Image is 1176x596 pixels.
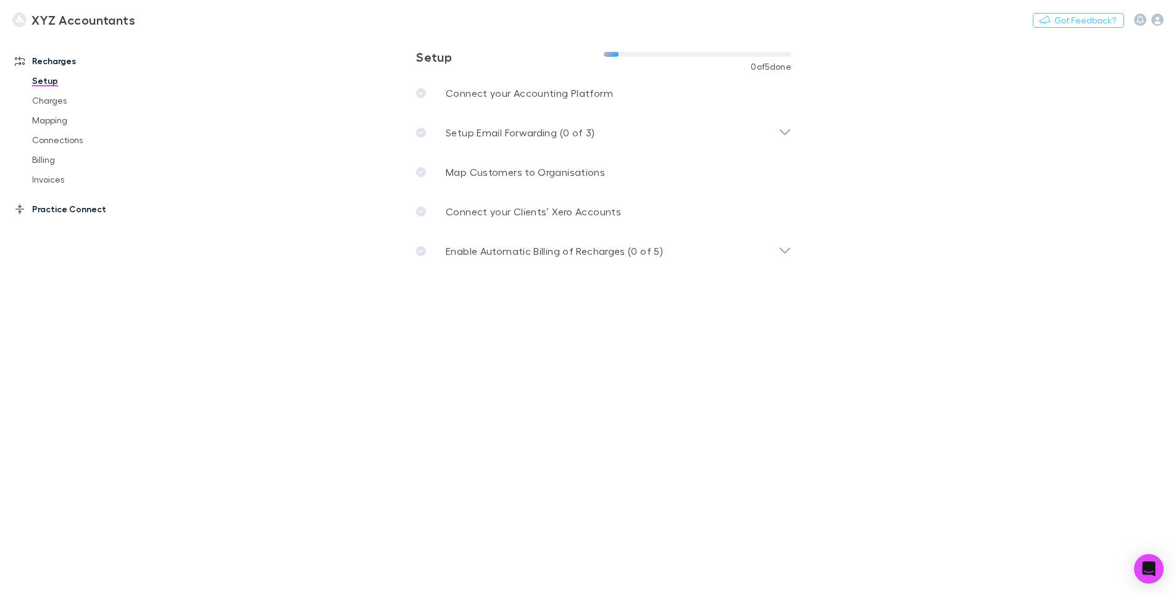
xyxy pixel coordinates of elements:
p: Connect your Clients’ Xero Accounts [446,204,621,219]
h3: XYZ Accountants [31,12,135,27]
a: Setup [20,71,157,91]
a: Recharges [2,51,157,71]
img: XYZ Accountants's Logo [12,12,27,27]
button: Got Feedback? [1033,13,1124,28]
div: Enable Automatic Billing of Recharges (0 of 5) [406,231,801,271]
p: Map Customers to Organisations [446,165,605,180]
a: Connections [20,130,157,150]
p: Enable Automatic Billing of Recharges (0 of 5) [446,244,663,259]
a: Charges [20,91,157,110]
a: Practice Connect [2,199,157,219]
a: Connect your Accounting Platform [406,73,801,113]
p: Connect your Accounting Platform [446,86,613,101]
a: Mapping [20,110,157,130]
a: Connect your Clients’ Xero Accounts [406,192,801,231]
a: Invoices [20,170,157,189]
p: Setup Email Forwarding (0 of 3) [446,125,594,140]
h3: Setup [416,49,604,64]
span: 0 of 5 done [751,62,791,72]
a: Map Customers to Organisations [406,152,801,192]
a: Billing [20,150,157,170]
div: Open Intercom Messenger [1134,554,1164,584]
a: XYZ Accountants [5,5,143,35]
div: Setup Email Forwarding (0 of 3) [406,113,801,152]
